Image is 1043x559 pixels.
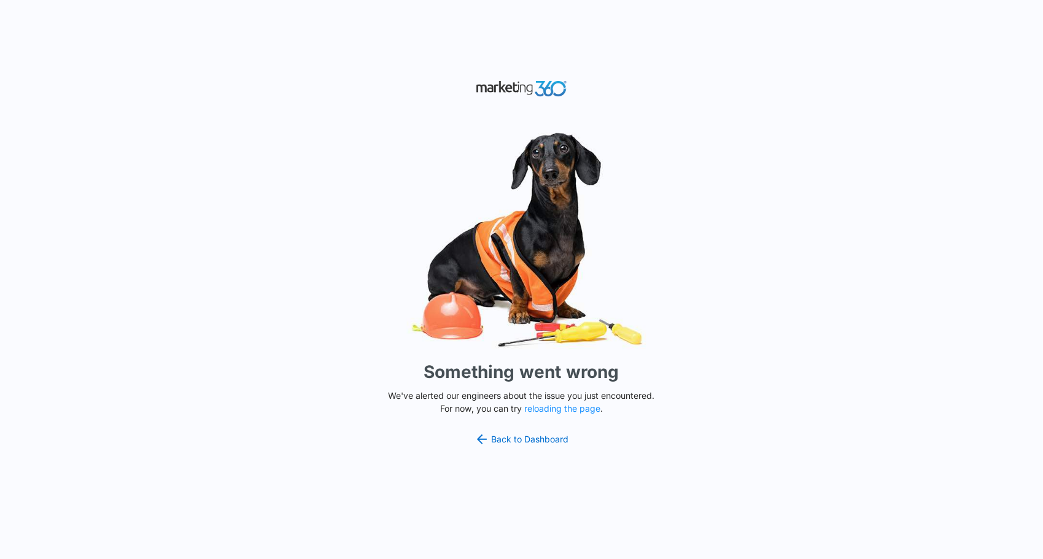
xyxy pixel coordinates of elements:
img: Sad Dog [338,125,706,354]
button: reloading the page [524,404,600,414]
a: Back to Dashboard [475,432,569,447]
p: We've alerted our engineers about the issue you just encountered. For now, you can try . [384,389,660,415]
img: Marketing 360 Logo [476,78,568,99]
h1: Something went wrong [424,359,619,385]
